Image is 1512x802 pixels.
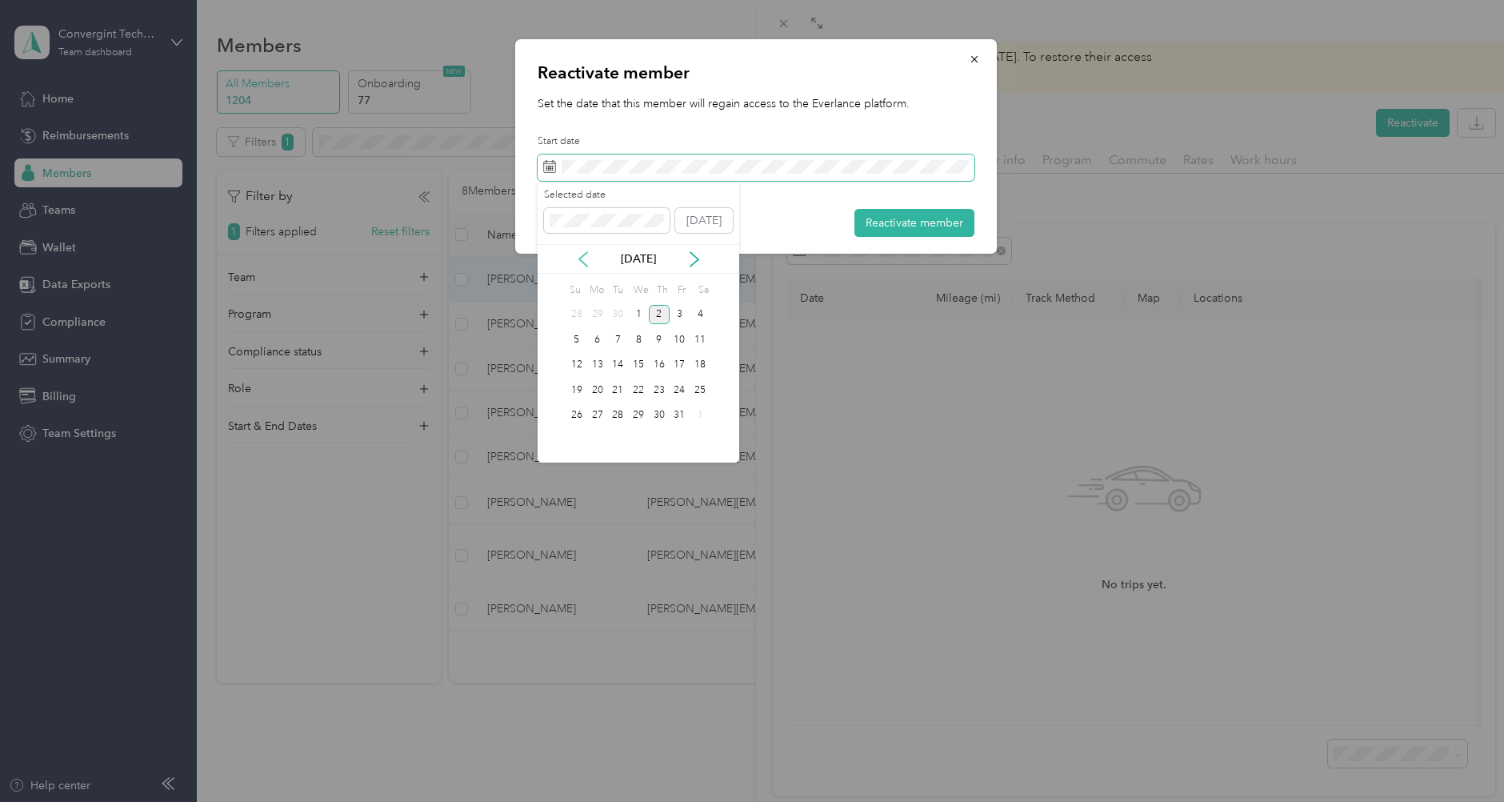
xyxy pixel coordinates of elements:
label: Start date [538,134,974,149]
div: 7 [607,330,628,350]
div: 29 [587,305,608,325]
div: 14 [607,355,628,375]
p: Reactivate member [538,62,974,84]
div: 10 [670,330,690,350]
div: 13 [587,355,608,375]
div: Su [566,279,582,302]
div: 6 [587,330,608,350]
div: 11 [690,330,710,350]
div: 21 [607,380,628,400]
div: 5 [566,330,587,350]
div: 28 [607,406,628,426]
div: 26 [566,406,587,426]
label: Selected date [544,188,670,203]
div: 9 [649,330,670,350]
button: [DATE] [675,208,733,234]
div: 30 [649,406,670,426]
iframe: Everlance-gr Chat Button Frame [1422,712,1512,802]
div: 22 [628,380,649,400]
div: 1 [690,406,710,426]
div: 18 [690,355,710,375]
div: 23 [649,380,670,400]
div: 24 [670,380,690,400]
div: 31 [670,406,690,426]
div: 17 [670,355,690,375]
div: 1 [628,305,649,325]
p: [DATE] [605,251,672,267]
div: 15 [628,355,649,375]
div: 16 [649,355,670,375]
div: Mo [587,279,605,302]
div: 30 [607,305,628,325]
div: 3 [670,305,690,325]
div: 27 [587,406,608,426]
div: 29 [628,406,649,426]
button: Reactivate member [854,209,974,237]
div: Sa [695,279,710,302]
div: 4 [690,305,710,325]
div: Tu [610,279,625,302]
div: We [630,279,649,302]
p: Set the date that this member will regain access to the Everlance platform. [538,95,974,112]
div: 20 [587,380,608,400]
div: 28 [566,305,587,325]
div: Th [654,279,670,302]
div: 2 [649,305,670,325]
div: Fr [674,279,690,302]
div: 12 [566,355,587,375]
div: 8 [628,330,649,350]
div: 19 [566,380,587,400]
div: 25 [690,380,710,400]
